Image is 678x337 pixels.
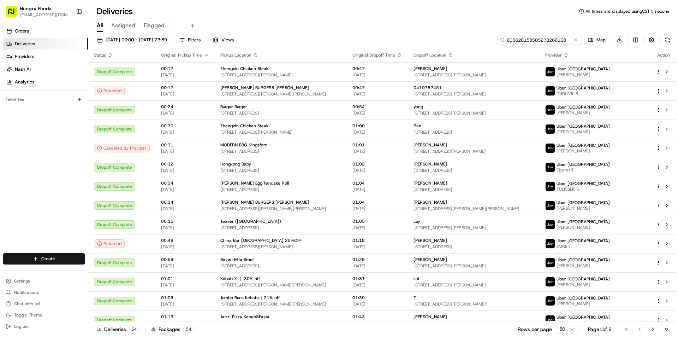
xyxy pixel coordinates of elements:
span: 01:01 [352,142,402,148]
span: 00:48 [161,238,209,243]
span: Status [94,52,106,58]
div: 54 [129,326,139,332]
div: Packages [151,326,194,333]
span: [DATE] 00:00 - [DATE] 23:59 [106,37,167,43]
span: [STREET_ADDRESS] [220,149,341,154]
span: [PERSON_NAME] [557,110,610,116]
span: China Bar [GEOGRAPHIC_DATA] 25%OFF [220,238,302,243]
span: [STREET_ADDRESS] [414,129,534,135]
span: [STREET_ADDRESS] [414,168,534,173]
span: Uber [GEOGRAPHIC_DATA] [557,85,610,91]
span: [DATE] [161,72,209,78]
span: Providers [15,53,34,60]
span: [PERSON_NAME] [557,263,610,268]
span: [DATE] [352,320,402,326]
a: Deliveries [3,38,88,50]
span: [DATE] [352,187,402,192]
input: Type to search [497,35,582,45]
span: [DATE] [352,91,402,97]
span: [PERSON_NAME] BURGERS [PERSON_NAME] [220,199,309,205]
button: Hungry Panda[EMAIL_ADDRESS][DOMAIN_NAME] [3,3,73,20]
span: 01:43 [352,314,402,320]
img: uber-new-logo.jpeg [546,182,555,191]
span: [DATE] [161,225,209,231]
span: [STREET_ADDRESS] [220,320,341,326]
span: [EMAIL_ADDRESS][DOMAIN_NAME] [20,12,70,18]
span: [PERSON_NAME] [557,282,610,287]
span: Uber [GEOGRAPHIC_DATA] [557,314,610,320]
span: Pickup Location [220,52,251,58]
span: Auzzi Pizza Kebab&Pasta [220,314,269,320]
span: 00:34 [161,180,209,186]
span: Orders [15,28,29,34]
div: 54 [183,326,194,332]
span: Deliveries [15,41,35,47]
span: [DATE] [161,91,209,97]
span: 01:13 [161,314,209,320]
img: uber-new-logo.jpeg [546,67,555,76]
span: 00:59 [161,257,209,262]
span: [DATE] [161,168,209,173]
span: [DATE] [161,149,209,154]
img: uber-new-logo.jpeg [546,86,555,95]
span: Notifications [14,290,39,295]
span: [PERSON_NAME] [414,199,447,205]
span: All times are displayed using CST timezone [585,8,670,14]
span: [DATE] [352,301,402,307]
button: Toggle Theme [3,310,85,320]
span: 01:31 [352,276,402,281]
span: 01:09 [161,295,209,301]
a: Providers [3,51,88,62]
img: uber-new-logo.jpeg [546,144,555,153]
img: uber-new-logo.jpeg [546,315,555,325]
span: [PERSON_NAME] [414,142,447,148]
span: 01:02 [352,161,402,167]
span: [STREET_ADDRESS] [220,225,341,231]
span: [STREET_ADDRESS][PERSON_NAME] [414,282,534,288]
span: [DATE] [161,206,209,211]
button: Log out [3,321,85,331]
span: [DATE] [352,206,402,211]
span: 0410762451 [414,85,442,91]
span: [PERSON_NAME] Egg Pancake Roll [220,180,289,186]
span: [PERSON_NAME] [557,72,610,77]
span: Provider [545,52,562,58]
span: [DATE] [352,263,402,269]
span: [STREET_ADDRESS] [220,263,341,269]
span: 01:18 [352,238,402,243]
button: Hungry Panda [20,5,52,12]
span: Jumbo Buns Kebabs｜21% off [220,295,280,301]
span: 00:17 [161,66,209,71]
span: [PERSON_NAME] [414,314,447,320]
span: [STREET_ADDRESS][PERSON_NAME] [414,110,534,116]
span: Hongkong Baby [220,161,251,167]
img: uber-new-logo.jpeg [546,277,555,286]
span: All [97,21,103,30]
span: [STREET_ADDRESS] [414,244,534,250]
div: Returned [94,87,125,95]
span: Uber [GEOGRAPHIC_DATA] [557,66,610,72]
span: 00:47 [352,66,402,71]
img: uber-new-logo.jpeg [546,258,555,267]
span: 00:34 [161,199,209,205]
span: DHRUVIL B. [557,91,610,97]
span: [DATE] [352,149,402,154]
img: uber-new-logo.jpeg [546,124,555,134]
span: [DATE] [352,72,402,78]
span: [DATE] [352,282,402,288]
span: [PERSON_NAME] [414,257,447,262]
span: [STREET_ADDRESS][PERSON_NAME] [414,149,534,154]
span: [STREET_ADDRESS][PERSON_NAME] [220,72,341,78]
span: Settings [14,278,30,284]
span: Log out [14,324,29,329]
span: [DATE] [352,225,402,231]
span: 00:32 [161,161,209,167]
span: [PERSON_NAME] [414,180,447,186]
span: [STREET_ADDRESS] [220,110,341,116]
span: 01:39 [352,295,402,301]
span: [DATE] [352,129,402,135]
span: [STREET_ADDRESS][PERSON_NAME] [220,244,341,250]
span: Uber [GEOGRAPHIC_DATA] [557,123,610,129]
span: [DATE] [161,187,209,192]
